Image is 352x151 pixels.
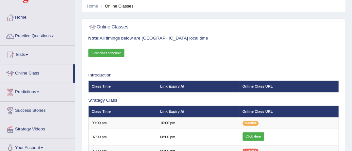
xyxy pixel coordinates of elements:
[88,49,125,57] a: View class schedule
[87,4,98,8] a: Home
[88,106,157,117] th: Class Time
[88,117,157,129] td: 09:00 pm
[0,46,75,62] a: Tests
[157,106,239,117] th: Link Expiry At
[157,117,239,129] td: 10:00 pm
[88,129,157,145] td: 07:00 pm
[157,81,239,92] th: Link Expiry At
[0,102,75,118] a: Success Stories
[0,27,75,43] a: Practice Questions
[239,81,339,92] th: Online Class URL
[0,8,75,25] a: Home
[243,132,264,141] a: Click Here
[88,98,339,103] h3: Strategy Class
[0,83,75,99] a: Predictions
[88,81,157,92] th: Class Time
[99,3,134,9] li: Online Classes
[88,73,339,78] h3: Introduction
[88,23,244,32] h2: Online Classes
[243,121,259,126] span: Inactive
[0,120,75,137] a: Strategy Videos
[88,36,100,41] b: Note:
[239,106,339,117] th: Online Class URL
[88,36,339,41] h3: All timings below are [GEOGRAPHIC_DATA] local time
[157,129,239,145] td: 08:00 pm
[0,64,73,81] a: Online Class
